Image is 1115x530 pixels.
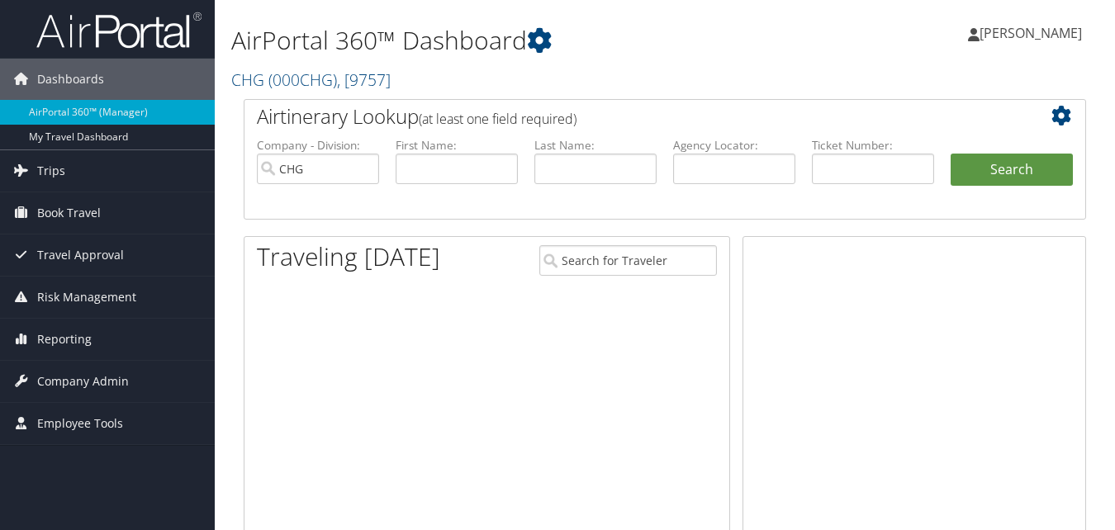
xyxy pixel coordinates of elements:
[37,150,65,192] span: Trips
[37,59,104,100] span: Dashboards
[539,245,716,276] input: Search for Traveler
[257,102,1003,130] h2: Airtinerary Lookup
[231,23,809,58] h1: AirPortal 360™ Dashboard
[268,69,337,91] span: ( 000CHG )
[673,137,795,154] label: Agency Locator:
[419,110,576,128] span: (at least one field required)
[337,69,391,91] span: , [ 9757 ]
[231,69,391,91] a: CHG
[396,137,518,154] label: First Name:
[980,24,1082,42] span: [PERSON_NAME]
[257,137,379,154] label: Company - Division:
[37,361,129,402] span: Company Admin
[37,403,123,444] span: Employee Tools
[37,192,101,234] span: Book Travel
[37,319,92,360] span: Reporting
[951,154,1073,187] button: Search
[812,137,934,154] label: Ticket Number:
[36,11,202,50] img: airportal-logo.png
[257,239,440,274] h1: Traveling [DATE]
[37,277,136,318] span: Risk Management
[37,234,124,276] span: Travel Approval
[968,8,1098,58] a: [PERSON_NAME]
[534,137,657,154] label: Last Name:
